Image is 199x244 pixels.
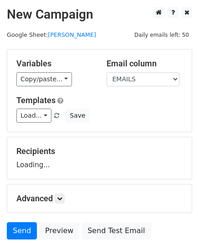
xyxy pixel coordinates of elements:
[131,30,192,40] span: Daily emails left: 50
[16,146,183,156] h5: Recipients
[16,59,93,69] h5: Variables
[16,194,183,204] h5: Advanced
[7,31,96,38] small: Google Sheet:
[66,109,89,123] button: Save
[48,31,96,38] a: [PERSON_NAME]
[16,95,56,105] a: Templates
[7,7,192,22] h2: New Campaign
[82,222,151,239] a: Send Test Email
[16,72,72,86] a: Copy/paste...
[16,109,51,123] a: Load...
[7,222,37,239] a: Send
[107,59,183,69] h5: Email column
[131,31,192,38] a: Daily emails left: 50
[39,222,79,239] a: Preview
[16,146,183,170] div: Loading...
